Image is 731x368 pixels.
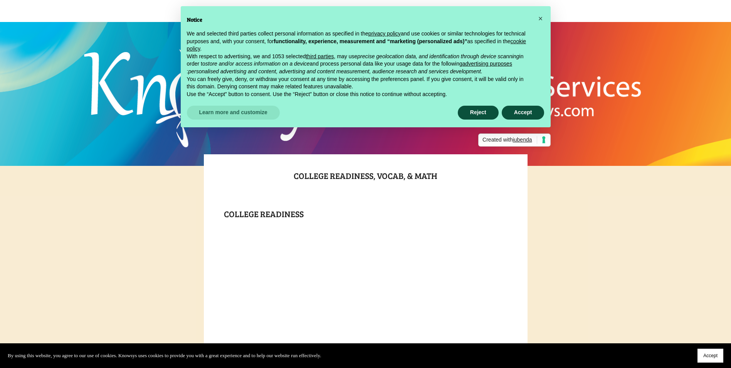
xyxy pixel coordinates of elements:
h1: College Readiness [224,207,507,221]
em: personalised advertising and content, advertising and content measurement, audience research and ... [188,68,482,74]
h2: Notice [187,15,532,24]
span: × [538,14,543,23]
strong: functionality, experience, measurement and “marketing (personalized ads)” [274,38,467,44]
p: You can freely give, deny, or withdraw your consent at any time by accessing the preferences pane... [187,76,532,91]
button: Reject [458,106,499,120]
em: precise geolocation data, and identification through device scanning [357,53,519,59]
button: Close this notice [534,12,547,25]
span: Accept [703,353,718,358]
p: We and selected third parties collect personal information as specified in the and use cookies or... [187,30,532,53]
span: Created with [482,136,537,144]
p: Use the “Accept” button to consent. Use the “Reject” button or close this notice to continue with... [187,91,532,98]
button: Accept [697,349,723,363]
button: Accept [502,106,544,120]
button: third parties [306,53,334,61]
h1: College readiness, Vocab, & Math [224,169,507,196]
p: With respect to advertising, we and 1053 selected , may use in order to and process personal data... [187,53,532,76]
p: By using this website, you agree to our use of cookies. Knowsys uses cookies to provide you with ... [8,351,321,360]
em: store and/or access information on a device [205,61,310,67]
button: advertising purposes [462,60,512,68]
a: Created withiubenda [478,133,550,147]
span: iubenda [513,137,532,143]
button: Learn more and customize [187,106,280,120]
a: cookie policy [187,38,526,52]
a: privacy policy [368,30,401,37]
